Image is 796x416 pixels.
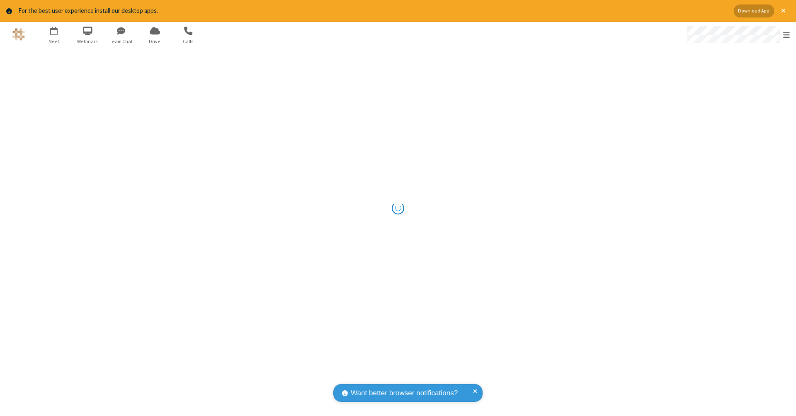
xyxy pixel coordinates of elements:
[39,38,70,45] span: Meet
[173,38,204,45] span: Calls
[72,38,103,45] span: Webinars
[12,28,25,41] img: QA Selenium DO NOT DELETE OR CHANGE
[139,38,170,45] span: Drive
[18,6,728,16] div: For the best user experience install our desktop apps.
[777,5,790,17] button: Close alert
[734,5,774,17] button: Download App
[679,22,796,47] div: Open menu
[3,22,34,47] button: Logo
[351,388,458,399] span: Want better browser notifications?
[106,38,137,45] span: Team Chat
